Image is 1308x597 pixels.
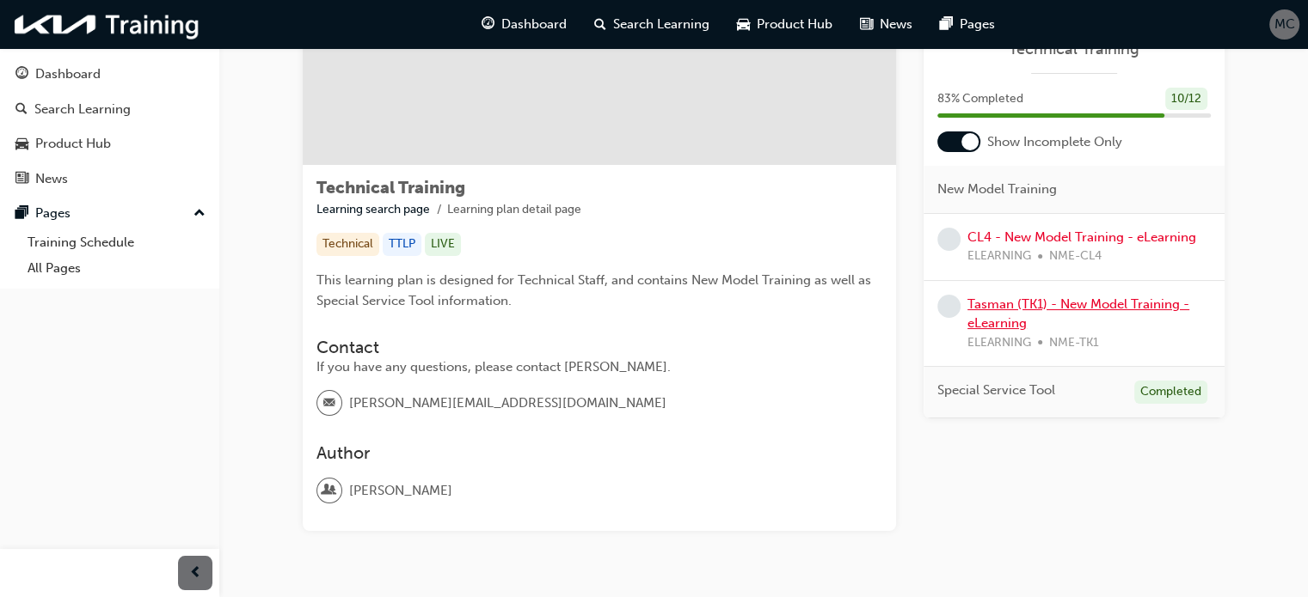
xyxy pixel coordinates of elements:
span: NME-TK1 [1049,333,1099,353]
a: pages-iconPages [926,7,1009,42]
span: Special Service Tool [937,381,1055,400]
span: learningRecordVerb_NONE-icon [937,295,961,318]
div: 10 / 12 [1165,88,1207,111]
span: news-icon [860,14,873,35]
div: If you have any questions, please contact [PERSON_NAME]. [316,357,882,377]
span: New Model Training [937,180,1057,199]
span: Technical Training [316,178,465,198]
div: Dashboard [35,64,101,84]
span: guage-icon [482,14,494,35]
h3: Author [316,443,882,463]
button: Pages [7,198,212,229]
span: car-icon [737,14,750,35]
div: Search Learning [34,100,131,119]
h3: Contact [316,338,882,357]
div: TTLP [383,233,421,256]
span: Pages [960,15,995,34]
div: Completed [1134,381,1207,404]
a: guage-iconDashboard [468,7,580,42]
a: Learning search page [316,202,430,216]
div: Technical [316,233,379,256]
span: search-icon [594,14,606,35]
div: Product Hub [35,134,111,154]
span: [PERSON_NAME] [349,481,452,501]
a: search-iconSearch Learning [580,7,723,42]
a: News [7,163,212,195]
span: ELEARNING [967,333,1031,353]
button: DashboardSearch LearningProduct HubNews [7,55,212,198]
span: Dashboard [501,15,567,34]
span: car-icon [15,137,28,152]
span: pages-icon [15,206,28,222]
a: car-iconProduct Hub [723,7,846,42]
li: Learning plan detail page [447,200,581,220]
a: Technical Training [937,40,1211,59]
a: Product Hub [7,128,212,160]
a: Tasman (TK1) - New Model Training - eLearning [967,296,1189,332]
span: This learning plan is designed for Technical Staff, and contains New Model Training as well as Sp... [316,272,875,308]
a: Dashboard [7,58,212,90]
span: email-icon [323,393,335,415]
button: MC [1269,9,1299,40]
span: prev-icon [189,563,202,584]
span: MC [1274,15,1295,34]
span: up-icon [193,203,206,225]
span: user-icon [323,479,335,502]
div: LIVE [425,233,461,256]
span: News [880,15,912,34]
span: 83 % Completed [937,89,1023,109]
a: CL4 - New Model Training - eLearning [967,229,1196,245]
a: All Pages [21,255,212,282]
span: guage-icon [15,67,28,82]
img: kia-training [9,7,206,42]
a: Training Schedule [21,229,212,256]
div: News [35,169,68,189]
span: news-icon [15,172,28,187]
a: Search Learning [7,94,212,125]
span: search-icon [15,102,28,118]
div: Pages [35,204,71,223]
a: news-iconNews [846,7,926,42]
span: NME-CL4 [1049,247,1102,266]
span: Search Learning [613,15,709,34]
span: ELEARNING [967,247,1031,266]
span: learningRecordVerb_NONE-icon [937,228,961,251]
span: [PERSON_NAME][EMAIL_ADDRESS][DOMAIN_NAME] [349,393,666,413]
span: pages-icon [940,14,953,35]
span: Product Hub [757,15,832,34]
span: Show Incomplete Only [987,132,1122,152]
